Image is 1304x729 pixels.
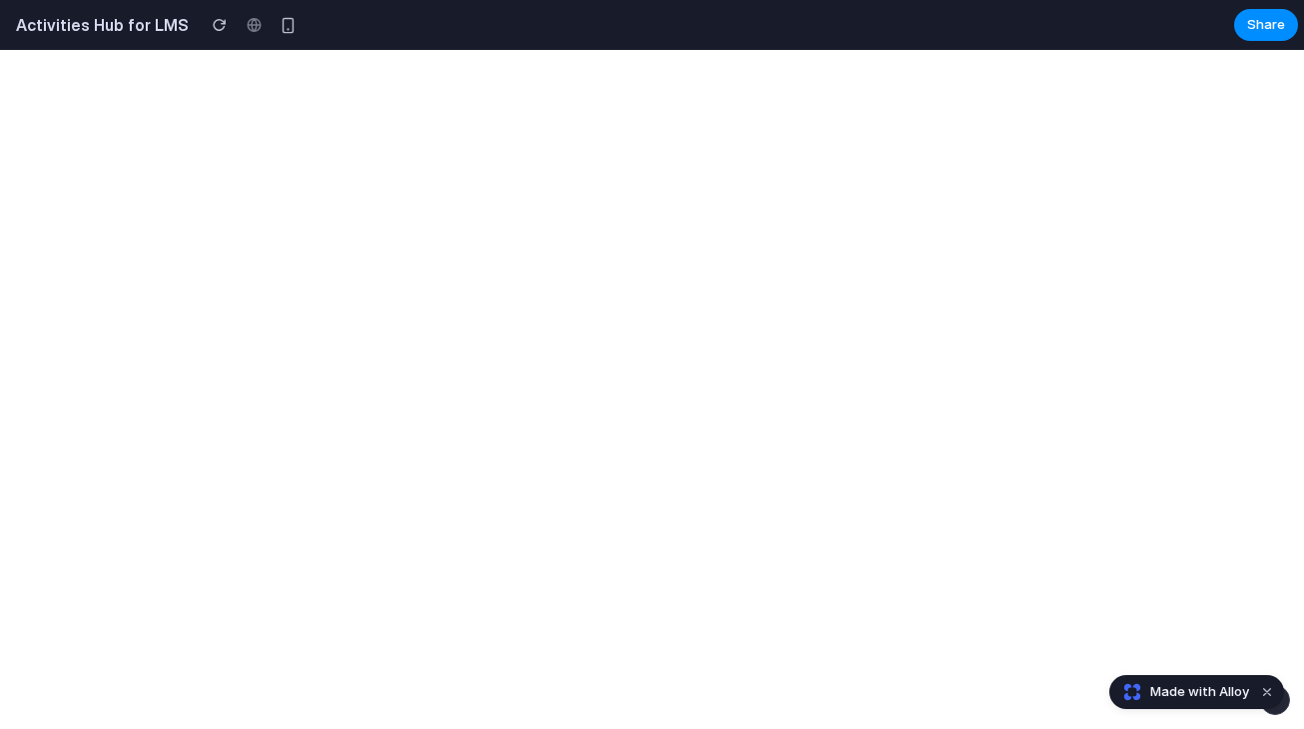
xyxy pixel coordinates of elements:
span: Made with Alloy [1150,682,1249,702]
button: Dismiss watermark [1255,680,1279,704]
button: Share [1234,9,1298,41]
h2: Activities Hub for LMS [8,13,189,37]
a: Made with Alloy [1110,682,1251,702]
span: Share [1247,15,1285,35]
